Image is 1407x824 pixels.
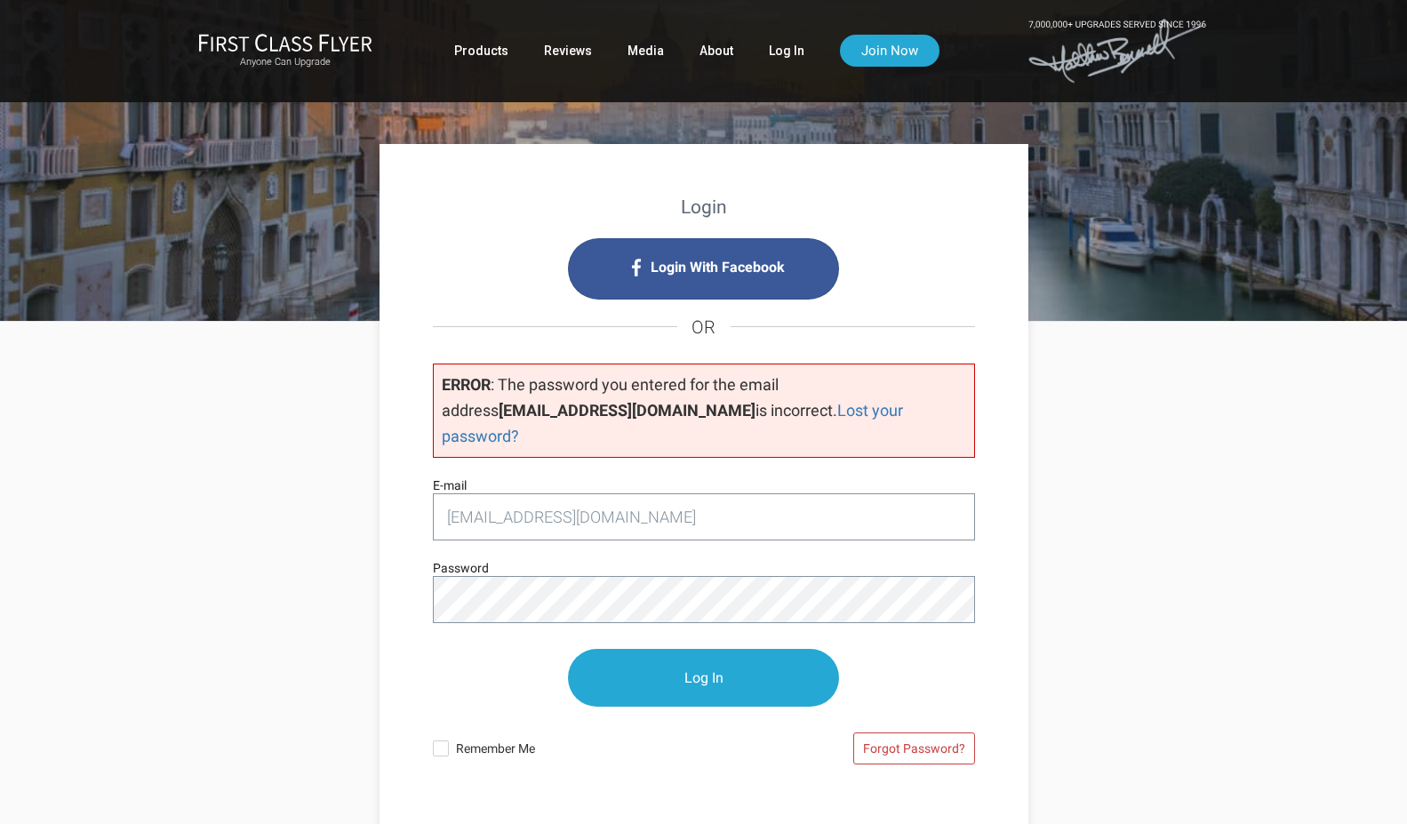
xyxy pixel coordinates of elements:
[499,401,755,420] strong: [EMAIL_ADDRESS][DOMAIN_NAME]
[769,35,804,67] a: Log In
[544,35,592,67] a: Reviews
[433,476,467,495] label: E-mail
[433,300,975,355] h4: OR
[433,558,489,578] label: Password
[442,401,903,445] a: Lost your password?
[700,35,733,67] a: About
[198,56,372,68] small: Anyone Can Upgrade
[628,35,664,67] a: Media
[651,253,785,282] span: Login With Facebook
[454,35,508,67] a: Products
[568,238,839,300] i: Login with Facebook
[433,364,975,458] p: : The password you entered for the email address is incorrect.
[456,732,704,758] span: Remember Me
[568,649,839,707] input: Log In
[198,33,372,68] a: First Class FlyerAnyone Can Upgrade
[840,35,939,67] a: Join Now
[442,375,491,394] strong: ERROR
[853,732,975,764] a: Forgot Password?
[198,33,372,52] img: First Class Flyer
[681,196,727,218] strong: Login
